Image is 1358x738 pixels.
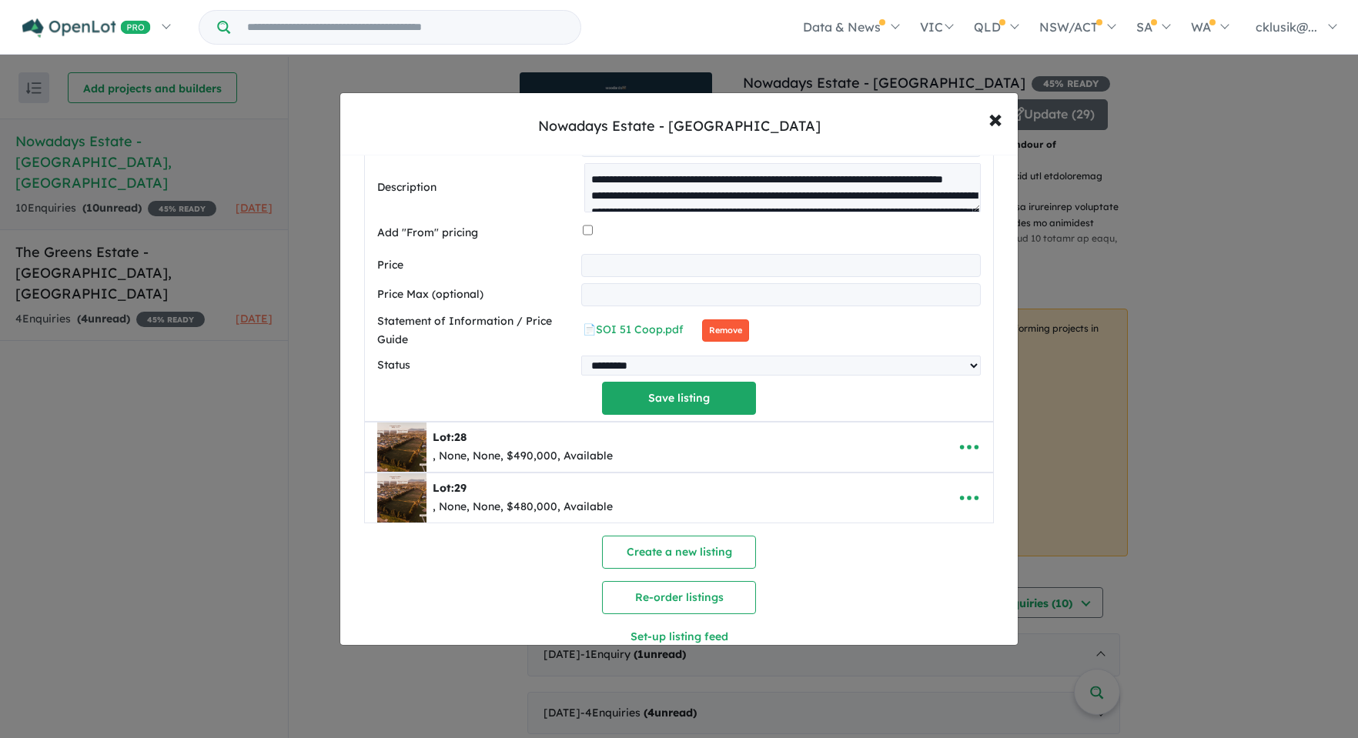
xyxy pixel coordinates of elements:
span: × [988,102,1002,135]
span: 28 [454,430,467,444]
label: Statement of Information / Price Guide [377,312,577,349]
b: Lot: [433,481,467,495]
span: 📄 SOI 51 Coop.pdf [583,322,684,336]
img: Nowadays%20Estate%20-%20Gisborne%20-%20Lot%2029___1748326991.jpg [377,473,426,523]
button: Create a new listing [602,536,756,569]
button: Remove [702,319,749,342]
label: Price [377,256,575,275]
a: 📄SOI 51 Coop.pdf [583,322,684,336]
label: Add "From" pricing [377,224,577,242]
div: , None, None, $480,000, Available [433,498,613,516]
span: cklusik@... [1256,19,1317,35]
label: Price Max (optional) [377,286,575,304]
label: Description [377,179,578,197]
label: Status [377,356,575,375]
button: Save listing [602,382,756,415]
img: Openlot PRO Logo White [22,18,151,38]
div: Nowadays Estate - [GEOGRAPHIC_DATA] [538,116,821,136]
button: Set-up listing feed [522,620,837,653]
input: Try estate name, suburb, builder or developer [233,11,577,44]
div: , None, None, $490,000, Available [433,447,613,466]
button: Re-order listings [602,581,756,614]
b: Lot: [433,430,467,444]
span: 29 [454,481,467,495]
img: Nowadays%20Estate%20-%20Gisborne%20-%20Lot%2028___1748326968.jpg [377,422,426,472]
